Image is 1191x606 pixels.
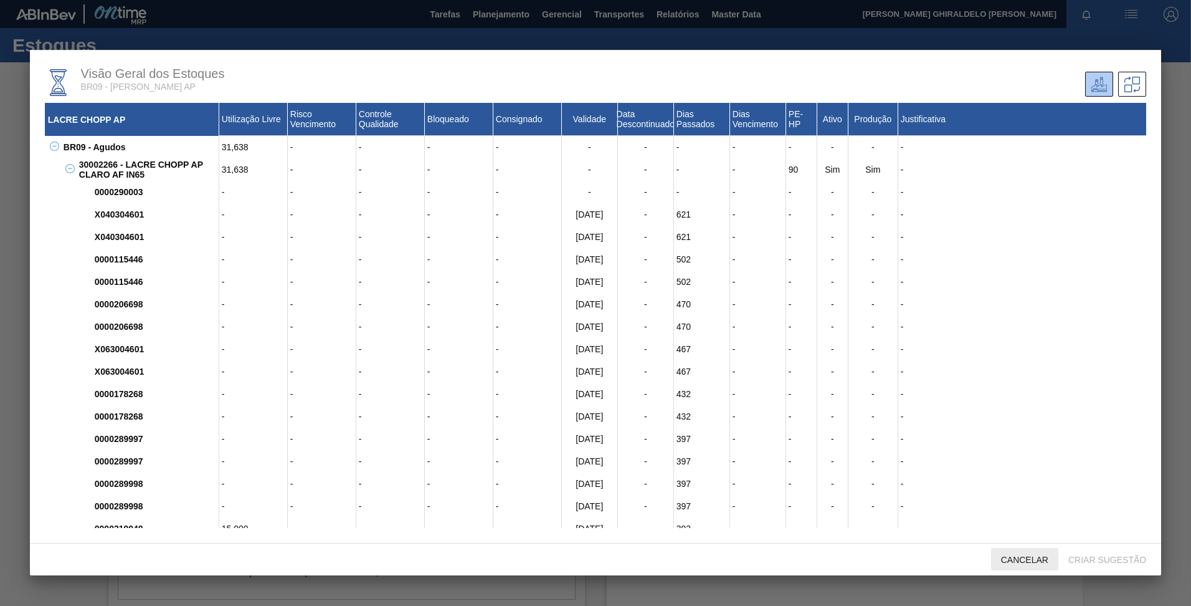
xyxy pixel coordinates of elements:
div: - [848,473,898,495]
div: [DATE] [562,226,618,248]
div: - [493,248,562,271]
div: - [848,293,898,315]
div: - [425,450,493,473]
div: - [730,181,786,203]
div: - [817,517,848,540]
div: - [219,473,288,495]
div: - [674,181,730,203]
div: - [288,405,356,428]
div: - [730,136,786,158]
div: - [817,405,848,428]
div: - [288,428,356,450]
div: - [730,517,786,540]
div: - [730,405,786,428]
div: - [730,495,786,517]
div: - [493,383,562,405]
span: Visão Geral dos Estoques [81,67,225,80]
div: - [786,495,817,517]
div: - [356,473,425,495]
div: X063004601 [92,338,219,360]
div: - [219,450,288,473]
div: LACRE CHOPP AP [45,103,219,136]
div: - [493,360,562,383]
div: - [730,248,786,271]
div: [DATE] [562,405,618,428]
div: 31,638 [219,136,288,158]
div: - [219,428,288,450]
div: - [786,428,817,450]
div: - [425,360,493,383]
div: - [898,338,1146,360]
div: Controle Qualidade [356,103,425,136]
div: - [786,360,817,383]
div: - [219,405,288,428]
div: - [618,450,674,473]
div: - [356,203,425,226]
div: - [219,338,288,360]
div: - [356,158,425,181]
div: - [848,450,898,473]
div: - [848,248,898,271]
div: - [288,226,356,248]
div: - [898,428,1146,450]
div: - [288,136,356,158]
div: Unidade Atual/ Unidades [1085,72,1113,97]
div: - [898,248,1146,271]
div: - [898,181,1146,203]
div: - [356,226,425,248]
div: - [898,405,1146,428]
div: - [493,271,562,293]
div: - [618,383,674,405]
div: - [425,271,493,293]
div: - [618,473,674,495]
div: - [898,450,1146,473]
div: X040304601 [92,226,219,248]
div: [DATE] [562,495,618,517]
div: - [898,226,1146,248]
div: - [730,450,786,473]
div: - [848,203,898,226]
div: - [618,293,674,315]
div: - [817,271,848,293]
div: - [425,428,493,450]
div: - [219,360,288,383]
div: [DATE] [562,428,618,450]
div: - [786,405,817,428]
div: - [288,293,356,315]
div: Dias Passados [674,103,730,136]
div: Bloqueado [425,103,493,136]
div: Risco Vencimento [288,103,356,136]
div: - [848,271,898,293]
div: [DATE] [562,450,618,473]
div: - [425,226,493,248]
div: 397 [674,495,730,517]
div: 31,638 [219,158,288,181]
div: - [288,315,356,338]
div: - [786,203,817,226]
div: - [730,428,786,450]
div: - [219,293,288,315]
div: - [288,338,356,360]
div: - [493,226,562,248]
div: - [730,315,786,338]
div: Utilização Livre [219,103,288,136]
div: Produção [848,103,898,136]
div: 0000206698 [92,293,219,315]
div: 0000289998 [92,473,219,495]
div: - [562,181,618,203]
div: - [425,158,493,181]
div: - [493,203,562,226]
div: [DATE] [562,203,618,226]
div: - [356,383,425,405]
div: - [618,360,674,383]
div: - [848,428,898,450]
div: - [618,495,674,517]
div: - [356,181,425,203]
div: Sugestões de Trasferência [1118,72,1146,97]
div: - [425,338,493,360]
div: 397 [674,428,730,450]
div: BR09 - Agudos [60,136,219,158]
div: - [425,495,493,517]
div: - [618,315,674,338]
div: - [786,136,817,158]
